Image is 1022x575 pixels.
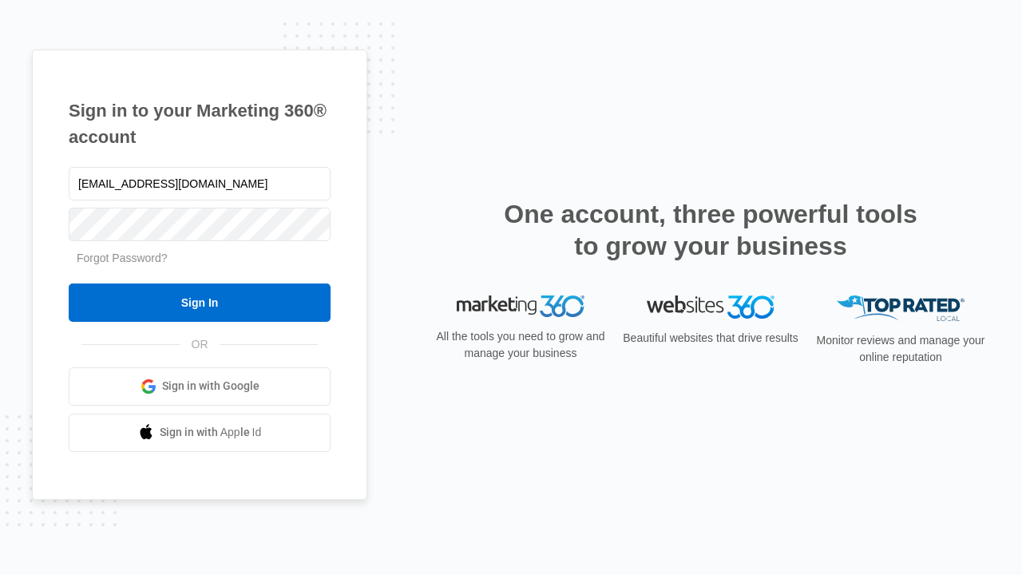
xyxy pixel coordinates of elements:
[647,295,774,319] img: Websites 360
[180,336,220,353] span: OR
[69,414,331,452] a: Sign in with Apple Id
[69,284,331,322] input: Sign In
[499,198,922,262] h2: One account, three powerful tools to grow your business
[69,367,331,406] a: Sign in with Google
[621,330,800,347] p: Beautiful websites that drive results
[457,295,584,318] img: Marketing 360
[77,252,168,264] a: Forgot Password?
[160,424,262,441] span: Sign in with Apple Id
[162,378,259,395] span: Sign in with Google
[837,295,965,322] img: Top Rated Local
[69,167,331,200] input: Email
[811,332,990,366] p: Monitor reviews and manage your online reputation
[431,328,610,362] p: All the tools you need to grow and manage your business
[69,97,331,150] h1: Sign in to your Marketing 360® account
